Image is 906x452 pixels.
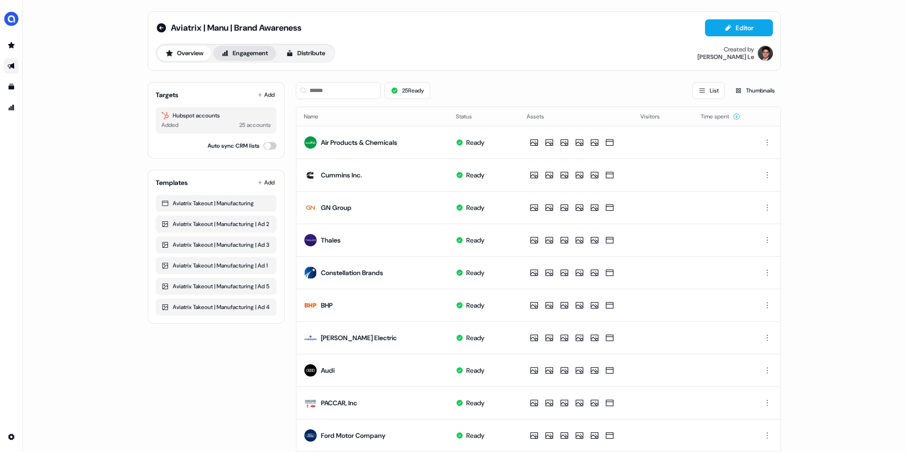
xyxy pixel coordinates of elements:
[466,235,485,245] div: Ready
[640,108,671,125] button: Visitors
[321,333,397,343] div: [PERSON_NAME] Electric
[321,138,397,147] div: Air Products & Chemicals
[304,108,330,125] button: Name
[278,46,333,61] button: Distribute
[705,19,773,36] button: Editor
[692,82,725,99] button: List
[758,46,773,61] img: Hugh
[208,141,260,151] label: Auto sync CRM lists
[466,398,485,408] div: Ready
[321,170,362,180] div: Cummins Inc.
[321,398,357,408] div: PACCAR, Inc
[4,100,19,115] a: Go to attribution
[466,301,485,310] div: Ready
[171,22,302,33] span: Aviatrix | Manu | Brand Awareness
[161,282,271,291] div: Aviatrix Takeout | Manufacturing | Ad 5
[321,431,386,440] div: Ford Motor Company
[158,46,211,61] button: Overview
[466,431,485,440] div: Ready
[724,46,754,53] div: Created by
[519,107,632,126] th: Assets
[4,59,19,74] a: Go to outbound experience
[239,120,271,130] div: 25 accounts
[466,366,485,375] div: Ready
[466,268,485,277] div: Ready
[213,46,276,61] button: Engagement
[161,302,271,312] div: Aviatrix Takeout | Manufacturing | Ad 4
[4,79,19,94] a: Go to templates
[161,111,271,120] div: Hubspot accounts
[256,88,277,101] button: Add
[161,199,271,208] div: Aviatrix Takeout | Manufacturing
[456,108,483,125] button: Status
[321,366,335,375] div: Audi
[321,235,341,245] div: Thales
[161,120,178,130] div: Added
[321,268,383,277] div: Constellation Brands
[705,24,773,34] a: Editor
[321,203,352,212] div: GN Group
[466,203,485,212] div: Ready
[156,90,178,100] div: Targets
[161,240,271,250] div: Aviatrix Takeout | Manufacturing | Ad 3
[321,301,333,310] div: BHP
[729,82,781,99] button: Thumbnails
[385,82,430,99] button: 25Ready
[161,261,271,270] div: Aviatrix Takeout | Manufacturing | Ad 1
[156,178,188,187] div: Templates
[466,333,485,343] div: Ready
[161,219,271,229] div: Aviatrix Takeout | Manufacturing | Ad 2
[697,53,754,61] div: [PERSON_NAME] Le
[466,138,485,147] div: Ready
[701,108,740,125] button: Time spent
[256,176,277,189] button: Add
[4,38,19,53] a: Go to prospects
[466,170,485,180] div: Ready
[4,429,19,444] a: Go to integrations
